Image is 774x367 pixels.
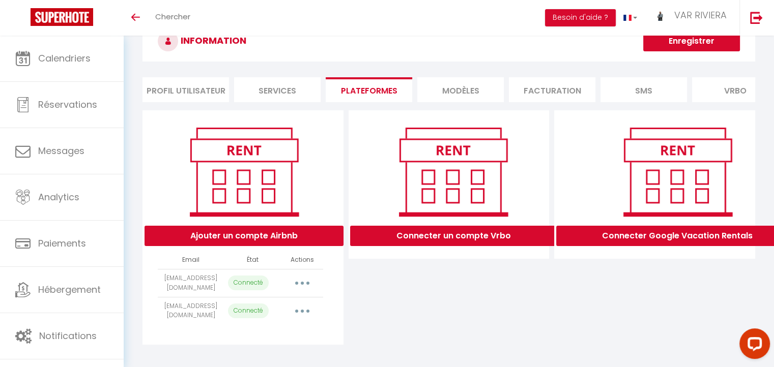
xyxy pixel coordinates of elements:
[224,251,282,269] th: État
[38,191,79,203] span: Analytics
[31,8,93,26] img: Super Booking
[142,77,229,102] li: Profil Utilisateur
[545,9,616,26] button: Besoin d'aide ?
[158,251,224,269] th: Email
[388,123,518,221] img: rent.png
[282,251,323,269] th: Actions
[228,303,269,318] p: Connecté
[145,226,343,246] button: Ajouter un compte Airbnb
[155,11,190,22] span: Chercher
[600,77,687,102] li: SMS
[326,77,412,102] li: Plateformes
[158,297,224,325] td: [EMAIL_ADDRESS][DOMAIN_NAME]
[179,123,309,221] img: rent.png
[142,21,755,62] h3: INFORMATION
[38,98,97,111] span: Réservations
[158,269,224,297] td: [EMAIL_ADDRESS][DOMAIN_NAME]
[38,52,91,65] span: Calendriers
[234,77,321,102] li: Services
[613,123,742,221] img: rent.png
[643,31,740,51] button: Enregistrer
[38,144,84,157] span: Messages
[38,283,101,296] span: Hébergement
[38,237,86,250] span: Paiements
[731,324,774,367] iframe: LiveChat chat widget
[509,77,595,102] li: Facturation
[228,276,269,290] p: Connecté
[417,77,504,102] li: MODÈLES
[674,9,727,21] span: VAR RIVIERA
[350,226,556,246] button: Connecter un compte Vrbo
[652,10,668,21] img: ...
[750,11,763,24] img: logout
[39,329,97,342] span: Notifications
